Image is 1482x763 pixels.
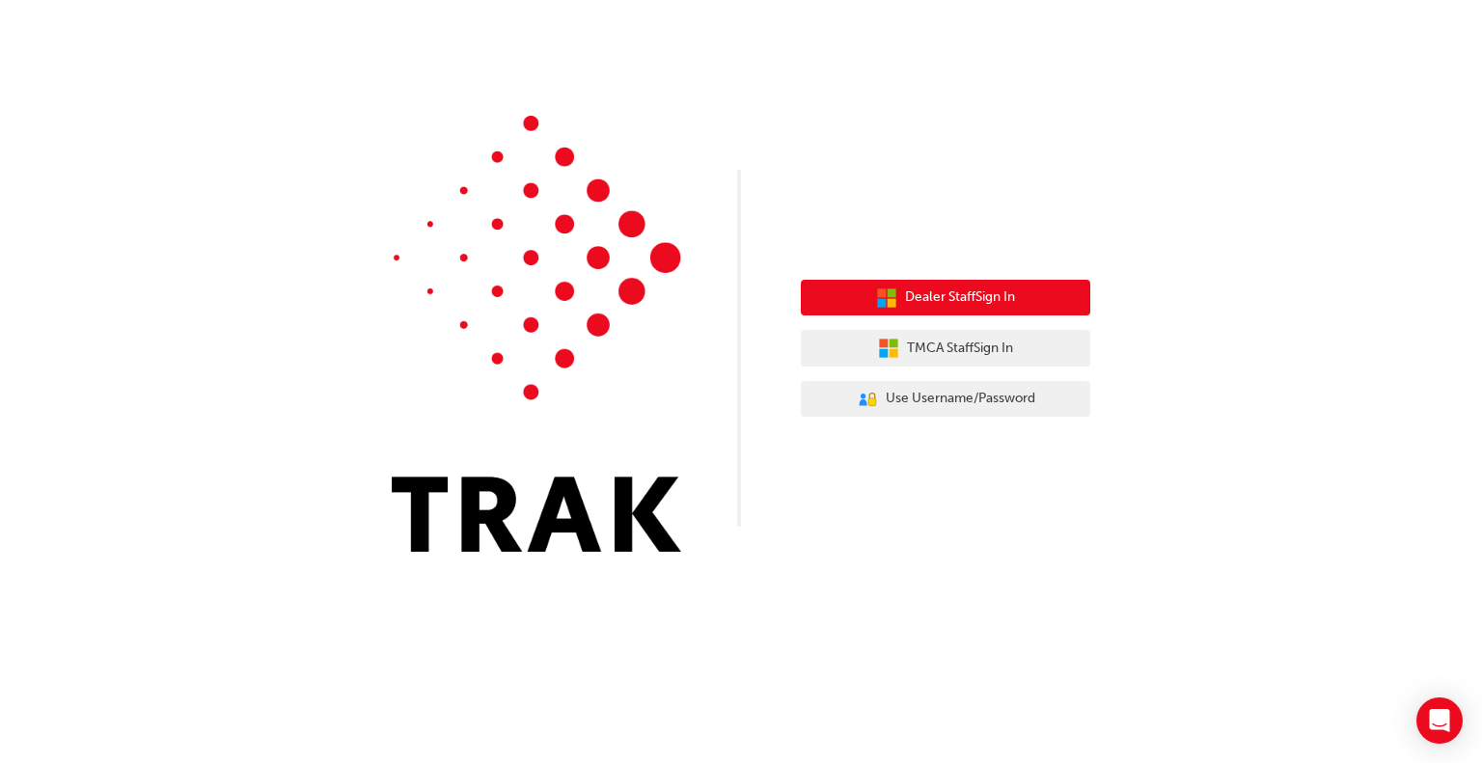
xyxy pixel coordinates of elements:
[905,286,1015,309] span: Dealer Staff Sign In
[907,338,1013,360] span: TMCA Staff Sign In
[801,330,1090,367] button: TMCA StaffSign In
[886,388,1035,410] span: Use Username/Password
[392,116,681,552] img: Trak
[1416,697,1463,744] div: Open Intercom Messenger
[801,381,1090,418] button: Use Username/Password
[801,280,1090,316] button: Dealer StaffSign In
